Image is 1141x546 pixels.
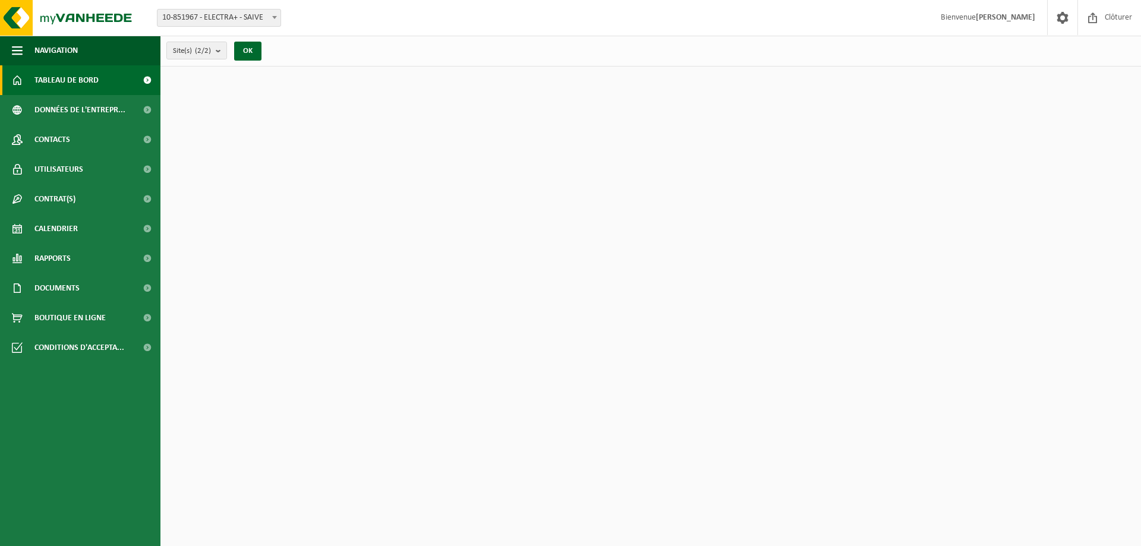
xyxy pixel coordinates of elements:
[34,154,83,184] span: Utilisateurs
[173,42,211,60] span: Site(s)
[157,9,281,27] span: 10-851967 - ELECTRA+ - SAIVE
[34,333,124,362] span: Conditions d'accepta...
[195,47,211,55] count: (2/2)
[34,95,125,125] span: Données de l'entrepr...
[234,42,261,61] button: OK
[34,36,78,65] span: Navigation
[34,65,99,95] span: Tableau de bord
[34,184,75,214] span: Contrat(s)
[166,42,227,59] button: Site(s)(2/2)
[34,273,80,303] span: Documents
[34,125,70,154] span: Contacts
[34,244,71,273] span: Rapports
[976,13,1035,22] strong: [PERSON_NAME]
[157,10,280,26] span: 10-851967 - ELECTRA+ - SAIVE
[34,214,78,244] span: Calendrier
[34,303,106,333] span: Boutique en ligne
